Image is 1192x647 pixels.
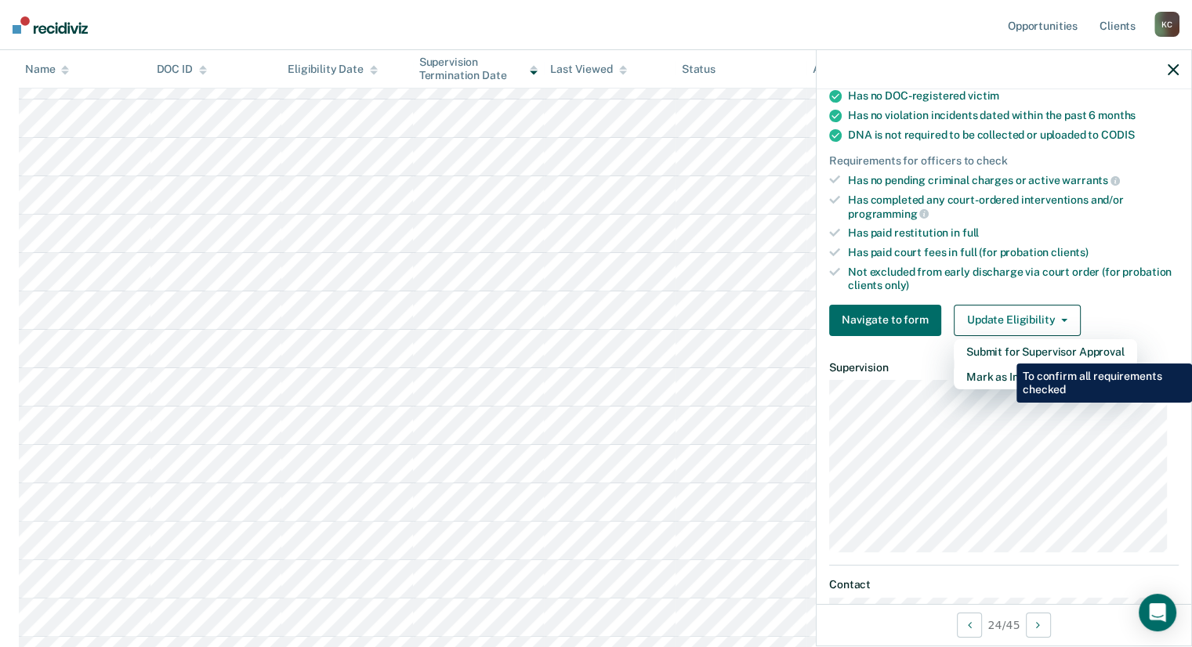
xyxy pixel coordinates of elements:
div: Eligibility Date [288,63,378,76]
div: Status [682,63,716,76]
div: Supervision Termination Date [419,56,538,82]
span: programming [848,208,929,220]
span: only) [885,279,909,291]
div: Has no violation incidents dated within the past 6 [848,109,1179,122]
span: victim [968,89,999,102]
div: Has paid restitution in [848,226,1179,240]
div: Open Intercom Messenger [1139,594,1176,631]
button: Update Eligibility [954,305,1081,336]
div: DNA is not required to be collected or uploaded to [848,128,1179,142]
dt: Contact [829,578,1179,591]
dt: Supervision [829,361,1179,374]
div: Has paid court fees in full (for probation [848,246,1179,259]
div: Assigned to [813,63,886,76]
span: months [1098,109,1136,121]
button: Submit for Supervisor Approval [954,339,1137,364]
div: Has completed any court-ordered interventions and/or [848,193,1179,220]
button: Navigate to form [829,305,941,336]
button: Mark as Ineligible [954,364,1137,389]
button: Next Opportunity [1026,613,1051,638]
div: Has no DOC-registered [848,89,1179,103]
span: full [962,226,979,239]
div: Requirements for officers to check [829,154,1179,168]
div: Not excluded from early discharge via court order (for probation clients [848,266,1179,292]
div: Name [25,63,69,76]
div: Has no pending criminal charges or active [848,173,1179,187]
div: 24 / 45 [817,604,1191,645]
span: clients) [1051,246,1089,258]
a: Navigate to form link [829,305,947,336]
span: CODIS [1101,128,1134,141]
div: K C [1154,12,1179,37]
button: Previous Opportunity [957,613,982,638]
span: warrants [1062,174,1120,186]
div: DOC ID [157,63,207,76]
div: Last Viewed [550,63,626,76]
img: Recidiviz [13,16,88,34]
